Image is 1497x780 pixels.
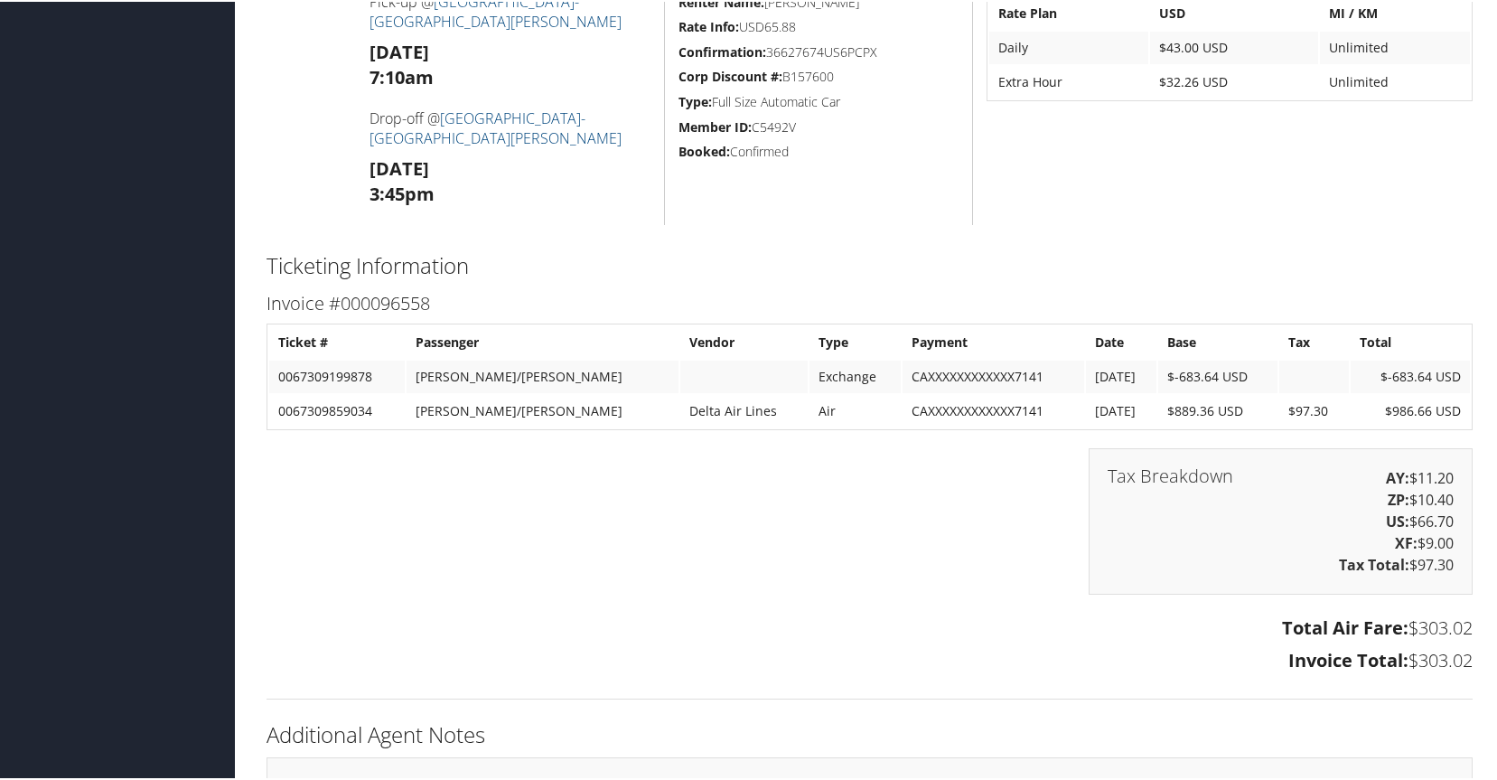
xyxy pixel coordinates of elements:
[1388,488,1409,508] strong: ZP:
[370,107,622,146] a: [GEOGRAPHIC_DATA]-[GEOGRAPHIC_DATA][PERSON_NAME]
[1282,614,1408,638] strong: Total Air Fare:
[678,117,959,135] h5: C5492V
[678,66,782,83] strong: Corp Discount #:
[370,180,435,204] strong: 3:45pm
[370,107,650,147] h4: Drop-off @
[370,38,429,62] strong: [DATE]
[1158,359,1277,391] td: $-683.64 USD
[1158,324,1277,357] th: Base
[370,155,429,179] strong: [DATE]
[1339,553,1409,573] strong: Tax Total:
[1279,324,1349,357] th: Tax
[678,42,959,60] h5: 36627674US6PCPX
[267,614,1473,639] h3: $303.02
[989,30,1148,62] td: Daily
[407,393,678,426] td: [PERSON_NAME]/[PERSON_NAME]
[678,117,752,134] strong: Member ID:
[1320,64,1470,97] td: Unlimited
[678,16,739,33] strong: Rate Info:
[1386,510,1409,530] strong: US:
[370,63,434,88] strong: 7:10am
[680,393,808,426] td: Delta Air Lines
[267,646,1473,672] h3: $303.02
[678,42,766,59] strong: Confirmation:
[903,359,1084,391] td: CAXXXXXXXXXXXX7141
[267,718,1473,748] h2: Additional Agent Notes
[678,141,959,159] h5: Confirmed
[678,66,959,84] h5: B157600
[1395,531,1417,551] strong: XF:
[680,324,808,357] th: Vendor
[407,359,678,391] td: [PERSON_NAME]/[PERSON_NAME]
[267,249,1473,279] h2: Ticketing Information
[1279,393,1349,426] td: $97.30
[1150,64,1318,97] td: $32.26 USD
[269,359,405,391] td: 0067309199878
[1386,466,1409,486] strong: AY:
[678,91,959,109] h5: Full Size Automatic Car
[407,324,678,357] th: Passenger
[903,393,1084,426] td: CAXXXXXXXXXXXX7141
[269,324,405,357] th: Ticket #
[1086,324,1157,357] th: Date
[678,16,959,34] h5: USD65.88
[989,64,1148,97] td: Extra Hour
[1288,646,1408,671] strong: Invoice Total:
[1086,393,1157,426] td: [DATE]
[678,141,730,158] strong: Booked:
[269,393,405,426] td: 0067309859034
[809,393,901,426] td: Air
[1108,465,1233,484] h3: Tax Breakdown
[1086,359,1157,391] td: [DATE]
[1351,324,1470,357] th: Total
[678,91,712,108] strong: Type:
[1150,30,1318,62] td: $43.00 USD
[1351,359,1470,391] td: $-683.64 USD
[809,324,901,357] th: Type
[267,289,1473,315] h3: Invoice #000096558
[809,359,901,391] td: Exchange
[1320,30,1470,62] td: Unlimited
[1351,393,1470,426] td: $986.66 USD
[1089,446,1473,593] div: $11.20 $10.40 $66.70 $9.00 $97.30
[1158,393,1277,426] td: $889.36 USD
[903,324,1084,357] th: Payment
